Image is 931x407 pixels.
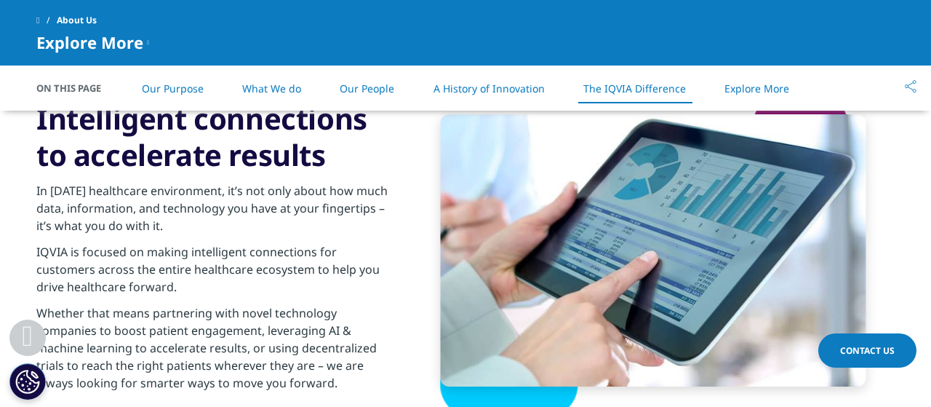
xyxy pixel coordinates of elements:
a: What We do [242,82,301,95]
p: Whether that means partnering with novel technology companies to boost patient engagement, levera... [36,304,389,400]
span: Explore More [36,33,143,51]
span: On This Page [36,81,116,95]
a: A History of Innovation [433,82,545,95]
a: Our People [340,82,394,95]
span: Contact Us [840,344,895,357]
p: IQVIA is focused on making intelligent connections for customers across the entire healthcare eco... [36,243,389,304]
a: The IQVIA Difference [583,82,686,95]
a: Explore More [724,82,789,95]
span: About Us [57,7,97,33]
p: In [DATE] healthcare environment, it’s not only about how much data, information, and technology ... [36,182,389,243]
button: Cookies Settings [9,363,46,400]
h3: Intelligent connections to accelerate results [36,100,389,173]
a: Our Purpose [142,82,204,95]
a: Contact Us [818,333,916,368]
